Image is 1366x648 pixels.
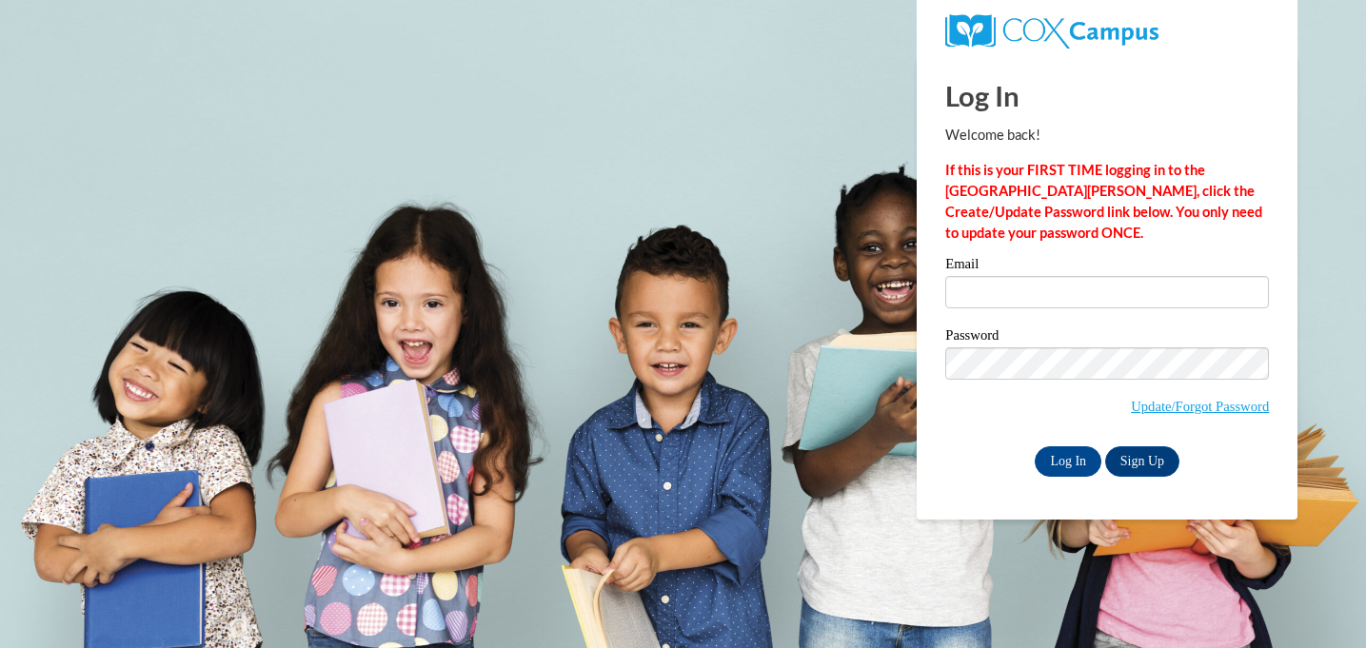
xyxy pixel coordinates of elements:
label: Password [945,328,1269,347]
p: Welcome back! [945,125,1269,146]
strong: If this is your FIRST TIME logging in to the [GEOGRAPHIC_DATA][PERSON_NAME], click the Create/Upd... [945,162,1262,241]
label: Email [945,257,1269,276]
a: Sign Up [1105,446,1179,477]
input: Log In [1035,446,1101,477]
h1: Log In [945,76,1269,115]
a: Update/Forgot Password [1131,399,1269,414]
a: COX Campus [945,22,1158,38]
img: COX Campus [945,14,1158,49]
